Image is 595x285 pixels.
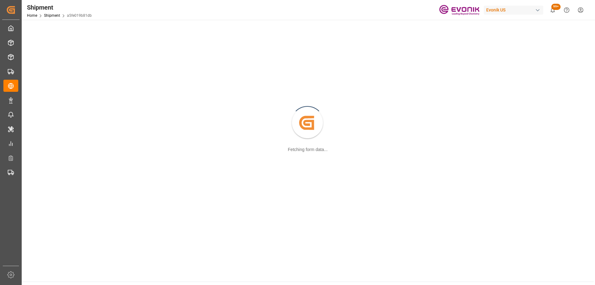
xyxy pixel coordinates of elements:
div: Evonik US [484,6,543,15]
a: Home [27,13,37,18]
div: Fetching form data... [288,146,328,153]
span: 99+ [551,4,561,10]
div: Shipment [27,3,92,12]
a: Shipment [44,13,60,18]
button: show 100 new notifications [546,3,560,17]
button: Evonik US [484,4,546,16]
button: Help Center [560,3,574,17]
img: Evonik-brand-mark-Deep-Purple-RGB.jpeg_1700498283.jpeg [439,5,479,16]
